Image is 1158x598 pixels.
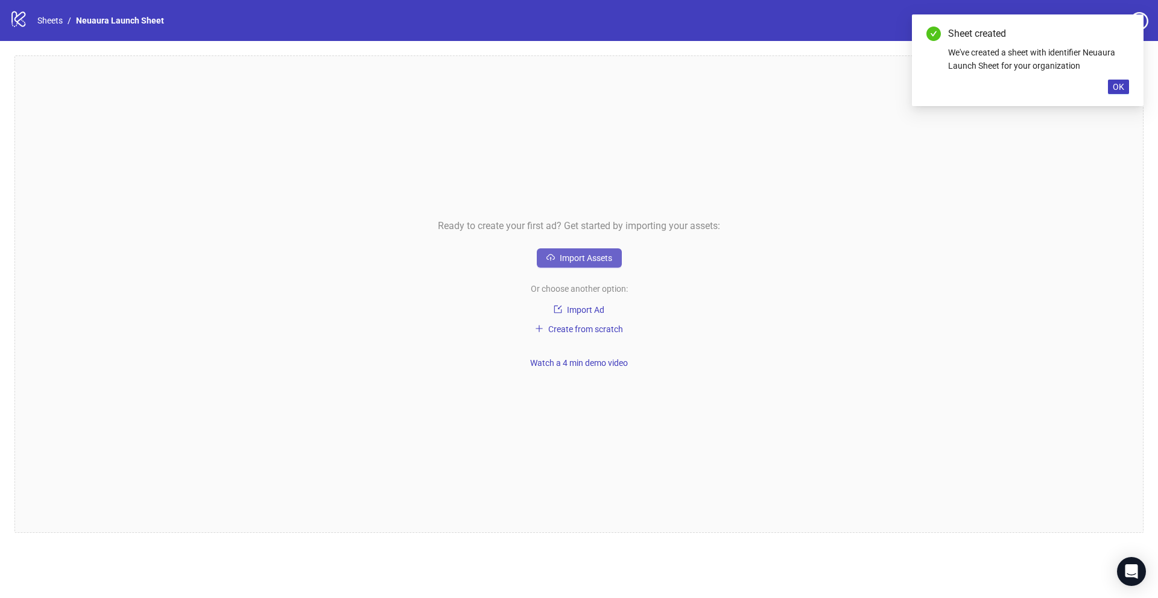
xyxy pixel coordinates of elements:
[530,358,628,368] span: Watch a 4 min demo video
[68,14,71,27] li: /
[537,303,621,317] button: Import Ad
[1108,80,1129,94] button: OK
[560,253,612,263] span: Import Assets
[548,324,623,334] span: Create from scratch
[948,46,1129,72] div: We've created a sheet with identifier Neuaura Launch Sheet for your organization
[567,305,604,315] span: Import Ad
[438,218,720,233] span: Ready to create your first ad? Get started by importing your assets:
[1113,82,1124,92] span: OK
[1062,12,1125,31] a: Settings
[1130,12,1148,30] span: question-circle
[546,253,555,262] span: cloud-upload
[35,14,65,27] a: Sheets
[531,282,628,295] span: Or choose another option:
[537,248,622,268] button: Import Assets
[1116,27,1129,40] a: Close
[535,324,543,333] span: plus
[948,27,1129,41] div: Sheet created
[74,14,166,27] a: Neuaura Launch Sheet
[525,356,633,370] button: Watch a 4 min demo video
[926,27,941,41] span: check-circle
[554,305,562,313] span: import
[1117,557,1146,586] div: Open Intercom Messenger
[530,322,628,336] button: Create from scratch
